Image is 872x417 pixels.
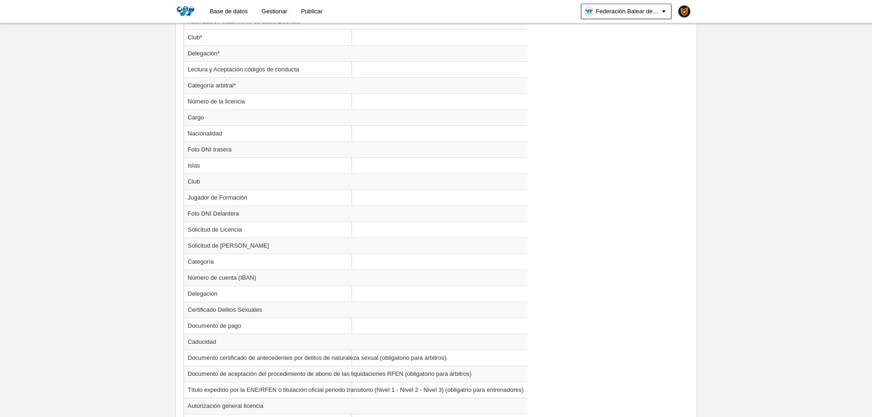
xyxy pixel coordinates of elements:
[184,238,527,254] td: Solicitud de [PERSON_NAME]
[184,398,527,414] td: Autorización general licencia
[184,206,527,222] td: Foto DNI Delantera
[184,93,527,109] td: Número de la licencia
[184,334,527,350] td: Caducidad
[184,157,527,173] td: Islas
[184,77,527,93] td: Categoría arbitral*
[585,7,594,16] img: OaY84OLqmakL.30x30.jpg
[184,302,527,318] td: Certificado Delitos Sexuales
[184,29,527,45] td: Club*
[184,286,527,302] td: Delegación
[184,45,527,61] td: Delegación*
[184,254,527,270] td: Categoría
[175,5,195,16] img: Federación Balear de Natación
[184,109,527,125] td: Cargo
[184,270,527,286] td: Número de cuenta (IBAN)
[184,125,527,141] td: Nacionalidad
[596,7,660,16] span: Federación Balear de Natación
[184,61,527,77] td: Lectura y Aceptación códigos de conducta
[184,366,527,382] td: Documento de aceptación del procedimiento de abono de las liquidaciones RFEN (obligatorio para ár...
[581,4,672,19] a: Federación Balear de Natación
[184,173,527,190] td: Club
[184,190,527,206] td: Jugador de Formación
[184,350,527,366] td: Documento certificado de antecedentes por delitos de naturaleza sexual (obligatorio para árbitros).
[184,382,527,398] td: Título expedido por la ENE/RFEN o titulación oficial periodo transitorio (Nivel 1 - Nivel 2 - Niv...
[184,222,527,238] td: Solicitud de Licencia
[184,141,527,157] td: Foto DNI trasera
[678,5,690,17] img: PaK018JKw3ps.30x30.jpg
[184,318,527,334] td: Documento de pago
